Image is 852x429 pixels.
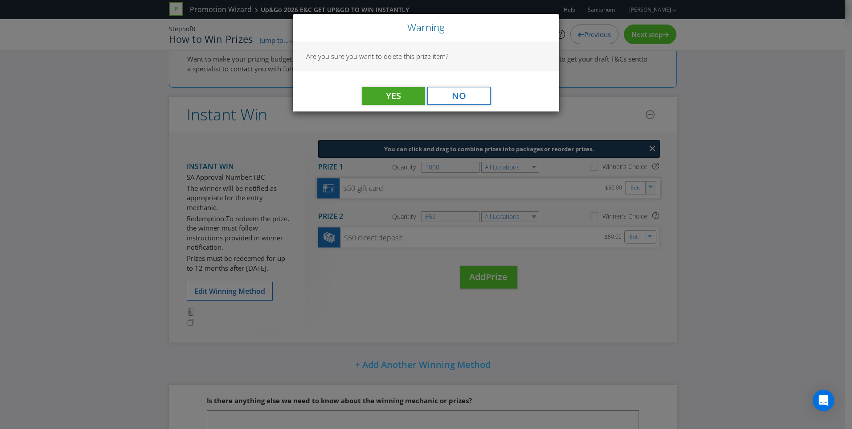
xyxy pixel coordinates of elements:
[427,87,491,105] button: No
[386,90,401,102] span: Yes
[407,21,445,34] span: Warning
[293,14,559,41] div: Close
[362,87,425,105] button: Yes
[813,390,834,411] div: Open Intercom Messenger
[452,90,466,102] span: No
[293,41,559,71] div: Are you sure you want to delete this prize item?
